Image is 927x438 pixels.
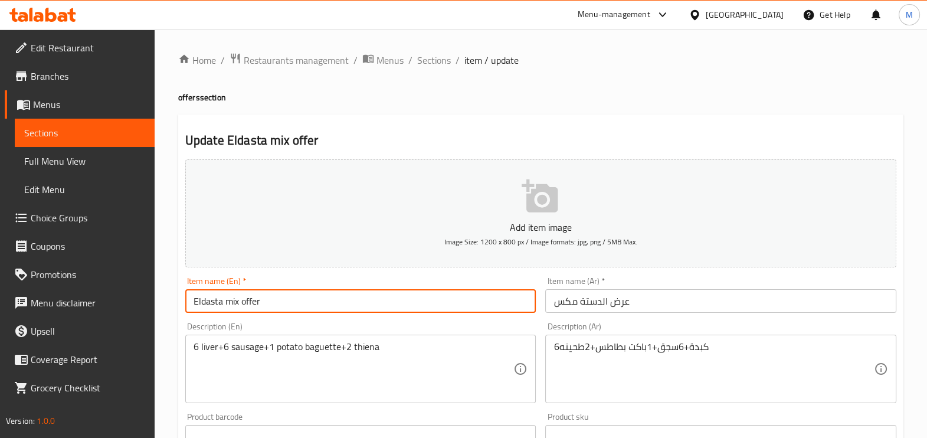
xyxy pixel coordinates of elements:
div: [GEOGRAPHIC_DATA] [706,8,784,21]
span: item / update [464,53,519,67]
a: Home [178,53,216,67]
a: Grocery Checklist [5,374,155,402]
a: Branches [5,62,155,90]
span: Edit Restaurant [31,41,145,55]
span: Coupons [31,239,145,253]
a: Sections [417,53,451,67]
textarea: 6 liver+6 sausage+1 potato baguette+2 thiena [194,341,514,397]
li: / [353,53,358,67]
li: / [408,53,412,67]
button: Add item imageImage Size: 1200 x 800 px / Image formats: jpg, png / 5MB Max. [185,159,896,267]
a: Full Menu View [15,147,155,175]
span: Edit Menu [24,182,145,197]
a: Menus [362,53,404,68]
a: Coupons [5,232,155,260]
input: Enter name En [185,289,536,313]
span: Sections [24,126,145,140]
a: Promotions [5,260,155,289]
h4: offers section [178,91,903,103]
span: Choice Groups [31,211,145,225]
span: Menu disclaimer [31,296,145,310]
span: Promotions [31,267,145,282]
span: 1.0.0 [37,413,55,429]
span: Coverage Report [31,352,145,367]
a: Upsell [5,317,155,345]
span: Image Size: 1200 x 800 px / Image formats: jpg, png / 5MB Max. [444,235,637,249]
textarea: 6كبدة+6سجق+1باكت بطاطس+2طحينه [553,341,874,397]
h2: Update Eldasta mix offer [185,132,896,149]
span: Full Menu View [24,154,145,168]
span: Menus [33,97,145,112]
div: Menu-management [578,8,650,22]
a: Restaurants management [230,53,349,68]
li: / [221,53,225,67]
a: Menu disclaimer [5,289,155,317]
span: Branches [31,69,145,83]
li: / [456,53,460,67]
span: Grocery Checklist [31,381,145,395]
a: Edit Restaurant [5,34,155,62]
span: M [906,8,913,21]
span: Version: [6,413,35,429]
p: Add item image [204,220,878,234]
span: Restaurants management [244,53,349,67]
a: Sections [15,119,155,147]
span: Menus [376,53,404,67]
a: Edit Menu [15,175,155,204]
a: Choice Groups [5,204,155,232]
a: Menus [5,90,155,119]
a: Coverage Report [5,345,155,374]
nav: breadcrumb [178,53,903,68]
input: Enter name Ar [545,289,896,313]
span: Upsell [31,324,145,338]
